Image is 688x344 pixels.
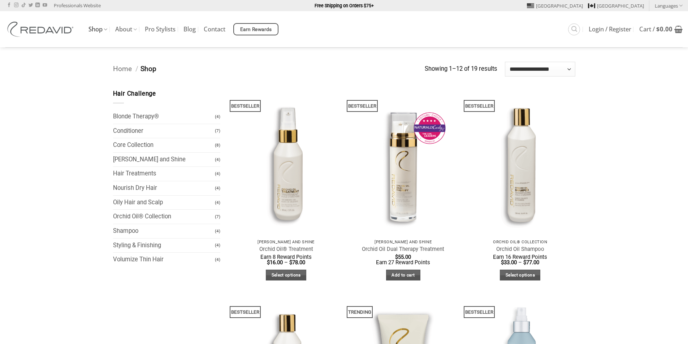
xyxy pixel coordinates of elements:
[395,254,411,260] bdi: 55.00
[135,65,138,73] span: /
[240,26,272,34] span: Earn Rewards
[215,125,220,137] span: (7)
[289,259,305,266] bdi: 78.00
[88,22,107,36] a: Shop
[465,89,575,236] img: REDAVID Orchid Oil Shampoo
[523,259,539,266] bdi: 77.00
[496,246,544,253] a: Orchid Oil Shampoo
[655,0,683,11] a: Languages
[231,89,341,236] img: REDAVID Orchid Oil Treatment 90ml
[362,246,444,253] a: Orchid Oil Dual Therapy Treatment
[5,22,78,37] img: REDAVID Salon Products | United States
[395,254,398,260] span: $
[589,23,631,36] a: Login / Register
[215,167,220,180] span: (4)
[493,254,547,260] span: Earn 16 Reward Points
[113,224,215,238] a: Shampoo
[289,259,292,266] span: $
[113,138,215,152] a: Core Collection
[386,270,420,281] a: Add to cart: “Orchid Oil Dual Therapy Treatment”
[233,23,278,35] a: Earn Rewards
[656,25,660,33] span: $
[35,3,40,8] a: Follow on LinkedIn
[259,246,313,253] a: Orchid Oil® Treatment
[656,25,672,33] bdi: 0.00
[113,239,215,253] a: Styling & Finishing
[352,240,455,244] p: [PERSON_NAME] and Shine
[376,259,430,266] span: Earn 27 Reward Points
[145,23,176,36] a: Pro Stylists
[505,62,575,76] select: Shop order
[113,64,425,75] nav: Breadcrumb
[21,3,26,8] a: Follow on TikTok
[183,23,196,36] a: Blog
[568,23,580,35] a: Search
[113,90,156,97] span: Hair Challenge
[215,110,220,123] span: (4)
[588,0,644,11] a: [GEOGRAPHIC_DATA]
[425,64,497,74] p: Showing 1–12 of 19 results
[215,182,220,195] span: (4)
[113,196,215,210] a: Oily Hair and Scalp
[500,270,540,281] a: Select options for “Orchid Oil Shampoo”
[348,89,458,236] img: REDAVID Orchid Oil Dual Therapy ~ Award Winning Curl Care
[113,124,215,138] a: Conditioner
[43,3,47,8] a: Follow on YouTube
[29,3,33,8] a: Follow on Twitter
[113,181,215,195] a: Nourish Dry Hair
[284,259,288,266] span: –
[14,3,18,8] a: Follow on Instagram
[215,153,220,166] span: (4)
[260,254,312,260] span: Earn 8 Reward Points
[518,259,522,266] span: –
[215,196,220,209] span: (4)
[113,167,215,181] a: Hair Treatments
[589,26,631,32] span: Login / Register
[315,3,374,8] strong: Free Shipping on Orders $75+
[639,26,672,32] span: Cart /
[267,259,270,266] span: $
[113,110,215,124] a: Blonde Therapy®
[7,3,11,8] a: Follow on Facebook
[501,259,504,266] span: $
[267,259,283,266] bdi: 16.00
[469,240,572,244] p: Orchid Oil® Collection
[215,210,220,223] span: (7)
[113,153,215,167] a: [PERSON_NAME] and Shine
[215,139,220,152] span: (8)
[639,21,683,37] a: View cart
[215,239,220,252] span: (4)
[523,259,526,266] span: $
[215,225,220,238] span: (4)
[113,253,215,267] a: Volumize Thin Hair
[266,270,306,281] a: Select options for “Orchid Oil® Treatment”
[113,210,215,224] a: Orchid Oil® Collection
[527,0,583,11] a: [GEOGRAPHIC_DATA]
[501,259,517,266] bdi: 33.00
[204,23,225,36] a: Contact
[113,65,132,73] a: Home
[235,240,338,244] p: [PERSON_NAME] and Shine
[215,253,220,266] span: (4)
[115,22,137,36] a: About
